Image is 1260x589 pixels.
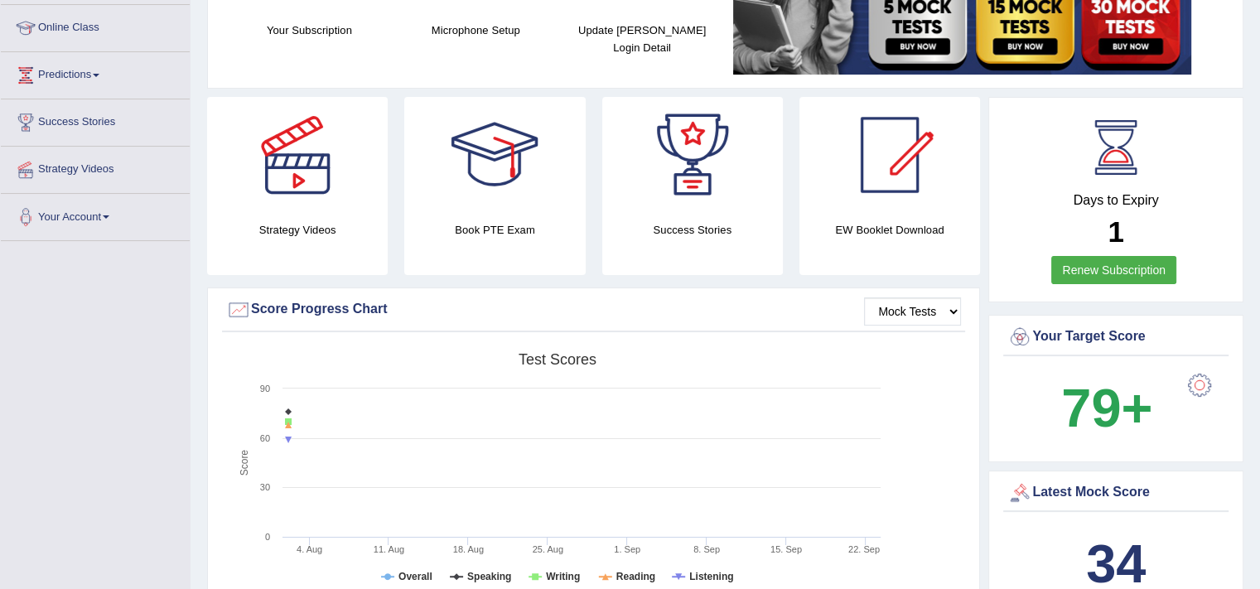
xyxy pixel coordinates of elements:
[602,221,783,239] h4: Success Stories
[1,5,190,46] a: Online Class
[207,221,388,239] h4: Strategy Videos
[260,384,270,393] text: 90
[297,544,322,554] tspan: 4. Aug
[533,544,563,554] tspan: 25. Aug
[616,571,655,582] tspan: Reading
[614,544,640,554] tspan: 1. Sep
[265,532,270,542] text: 0
[546,571,580,582] tspan: Writing
[234,22,384,39] h4: Your Subscription
[467,571,511,582] tspan: Speaking
[1007,480,1224,505] div: Latest Mock Score
[1051,256,1176,284] a: Renew Subscription
[1,52,190,94] a: Predictions
[567,22,717,56] h4: Update [PERSON_NAME] Login Detail
[519,351,596,368] tspan: Test scores
[226,297,961,322] div: Score Progress Chart
[260,482,270,492] text: 30
[401,22,551,39] h4: Microphone Setup
[848,544,880,554] tspan: 22. Sep
[374,544,404,554] tspan: 11. Aug
[398,571,432,582] tspan: Overall
[1,147,190,188] a: Strategy Videos
[693,544,720,554] tspan: 8. Sep
[689,571,733,582] tspan: Listening
[1007,193,1224,208] h4: Days to Expiry
[453,544,484,554] tspan: 18. Aug
[404,221,585,239] h4: Book PTE Exam
[239,450,250,476] tspan: Score
[770,544,802,554] tspan: 15. Sep
[1108,215,1123,248] b: 1
[799,221,980,239] h4: EW Booklet Download
[260,433,270,443] text: 60
[1061,378,1152,438] b: 79+
[1,194,190,235] a: Your Account
[1007,325,1224,350] div: Your Target Score
[1,99,190,141] a: Success Stories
